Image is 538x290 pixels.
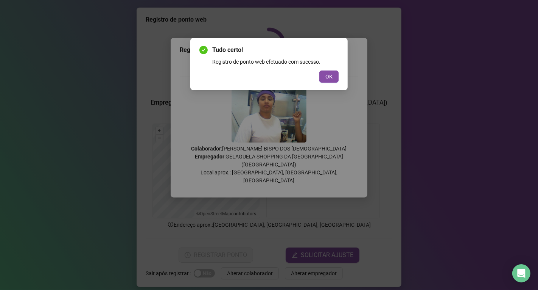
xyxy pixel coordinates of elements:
span: check-circle [199,46,208,54]
span: Tudo certo! [212,45,339,55]
div: Registro de ponto web efetuado com sucesso. [212,58,339,66]
div: Open Intercom Messenger [512,264,530,282]
button: OK [319,71,339,83]
span: OK [325,72,333,81]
